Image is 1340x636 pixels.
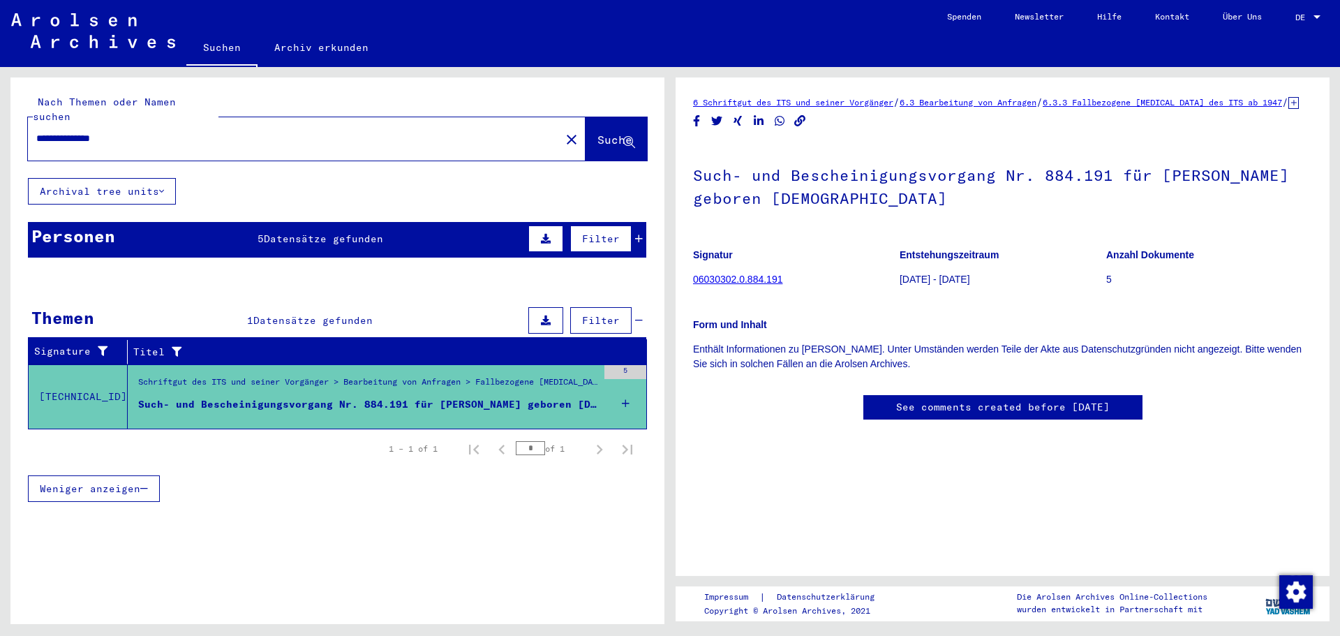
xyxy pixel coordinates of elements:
[138,376,597,395] div: Schriftgut des ITS und seiner Vorgänger > Bearbeitung von Anfragen > Fallbezogene [MEDICAL_DATA] ...
[704,590,759,605] a: Impressum
[570,307,632,334] button: Filter
[258,31,385,64] a: Archiv erkunden
[582,314,620,327] span: Filter
[460,435,488,463] button: First page
[731,112,745,130] button: Share on Xing
[34,344,117,359] div: Signature
[563,131,580,148] mat-icon: close
[693,319,767,330] b: Form und Inhalt
[710,112,724,130] button: Share on Twitter
[28,178,176,205] button: Archival tree units
[766,590,891,605] a: Datenschutzerklärung
[1036,96,1043,108] span: /
[1106,272,1312,287] p: 5
[1017,591,1207,603] p: Die Arolsen Archives Online-Collections
[264,232,383,245] span: Datensätze gefunden
[1043,97,1282,108] a: 6.3.3 Fallbezogene [MEDICAL_DATA] des ITS ab 1947
[693,274,782,285] a: 06030302.0.884.191
[586,117,647,161] button: Suche
[28,475,160,502] button: Weniger anzeigen
[896,400,1110,415] a: See comments created before [DATE]
[40,482,140,495] span: Weniger anzeigen
[900,97,1036,108] a: 6.3 Bearbeitung von Anfragen
[1017,603,1207,616] p: wurden entwickelt in Partnerschaft mit
[138,397,597,412] div: Such- und Bescheinigungsvorgang Nr. 884.191 für [PERSON_NAME] geboren [DEMOGRAPHIC_DATA]
[31,223,115,249] div: Personen
[1263,586,1315,621] img: yv_logo.png
[586,435,613,463] button: Next page
[133,341,633,363] div: Titel
[1106,249,1194,260] b: Anzahl Dokumente
[773,112,787,130] button: Share on WhatsApp
[704,590,891,605] div: |
[693,143,1312,228] h1: Such- und Bescheinigungsvorgang Nr. 884.191 für [PERSON_NAME] geboren [DEMOGRAPHIC_DATA]
[1295,13,1311,22] span: DE
[1282,96,1288,108] span: /
[1279,575,1313,609] img: Zustimmung ändern
[570,225,632,252] button: Filter
[693,342,1312,371] p: Enthält Informationen zu [PERSON_NAME]. Unter Umständen werden Teile der Akte aus Datenschutzgrün...
[1279,575,1312,608] div: Zustimmung ändern
[900,249,999,260] b: Entstehungszeitraum
[558,125,586,153] button: Clear
[613,435,641,463] button: Last page
[582,232,620,245] span: Filter
[752,112,766,130] button: Share on LinkedIn
[186,31,258,67] a: Suchen
[704,605,891,617] p: Copyright © Arolsen Archives, 2021
[693,97,893,108] a: 6 Schriftgut des ITS und seiner Vorgänger
[693,249,733,260] b: Signatur
[11,13,175,48] img: Arolsen_neg.svg
[597,133,632,147] span: Suche
[793,112,807,130] button: Copy link
[690,112,704,130] button: Share on Facebook
[488,435,516,463] button: Previous page
[133,345,619,360] div: Titel
[258,232,264,245] span: 5
[33,96,176,123] mat-label: Nach Themen oder Namen suchen
[34,341,131,363] div: Signature
[900,272,1105,287] p: [DATE] - [DATE]
[893,96,900,108] span: /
